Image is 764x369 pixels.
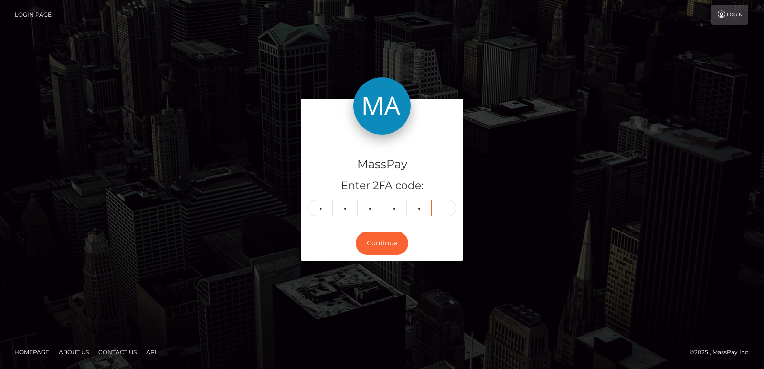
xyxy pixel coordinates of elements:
a: API [142,345,160,359]
a: Homepage [11,345,53,359]
a: Contact Us [95,345,140,359]
a: About Us [55,345,93,359]
div: © 2025 , MassPay Inc. [690,347,757,358]
a: Login Page [15,5,52,25]
h5: Enter 2FA code: [308,179,456,193]
h4: MassPay [308,156,456,173]
a: Login [711,5,748,25]
img: MassPay [353,77,411,135]
button: Continue [356,232,408,255]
